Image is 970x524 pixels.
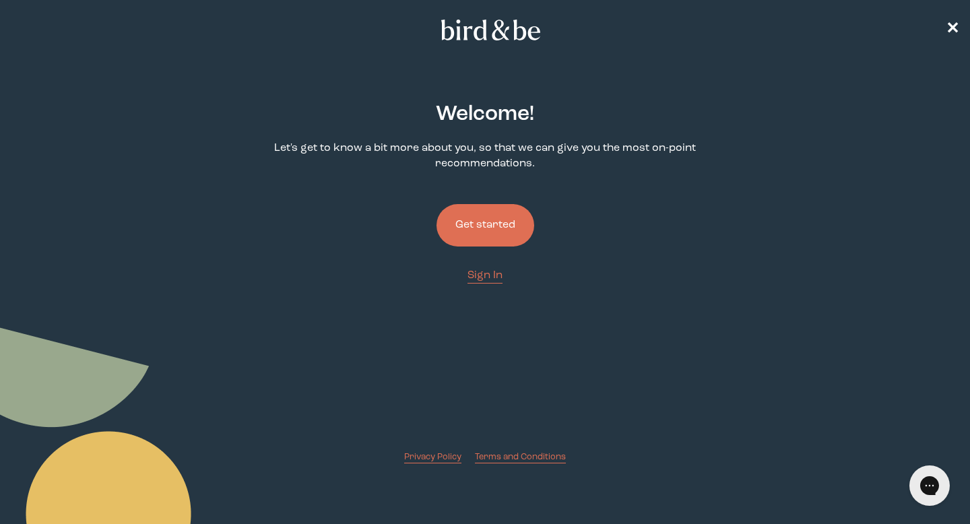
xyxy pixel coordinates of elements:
iframe: Gorgias live chat messenger [903,461,957,511]
a: Sign In [467,268,503,284]
span: Terms and Conditions [475,453,566,461]
a: Get started [437,183,534,268]
a: ✕ [946,18,959,42]
span: ✕ [946,22,959,38]
span: Privacy Policy [404,453,461,461]
a: Terms and Conditions [475,451,566,463]
span: Sign In [467,270,503,281]
a: Privacy Policy [404,451,461,463]
button: Get started [437,204,534,247]
h2: Welcome ! [436,99,534,130]
p: Let's get to know a bit more about you, so that we can give you the most on-point recommendations. [253,141,717,172]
